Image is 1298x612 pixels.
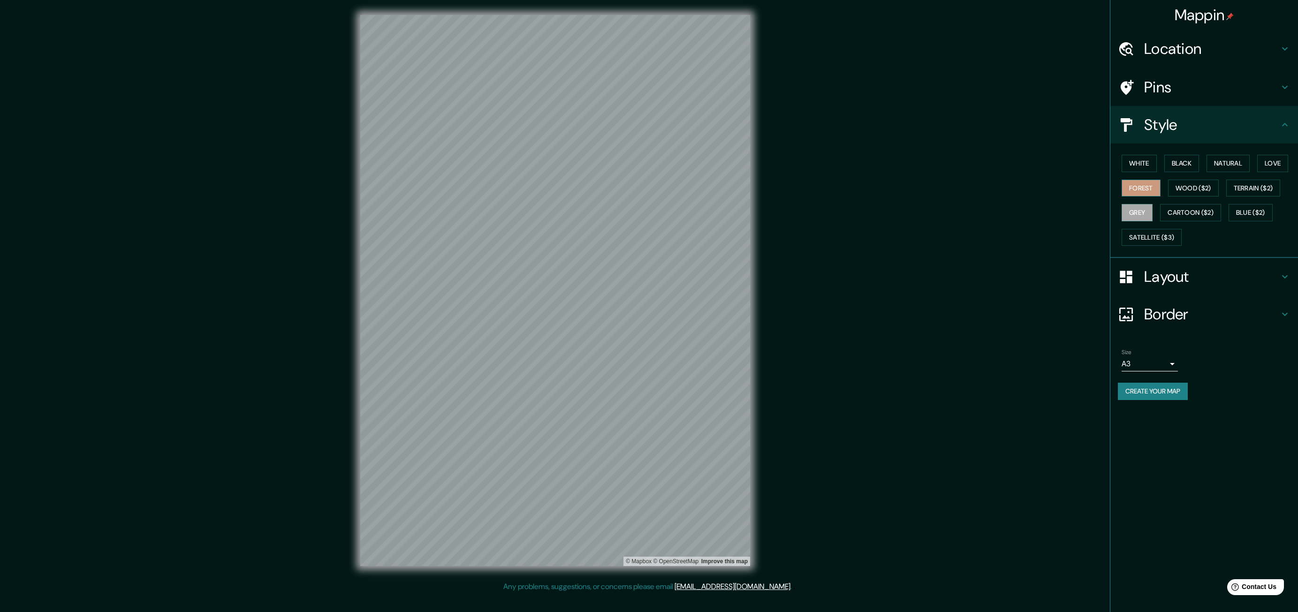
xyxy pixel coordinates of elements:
[1144,115,1279,134] h4: Style
[626,558,652,565] a: Mapbox
[1257,155,1288,172] button: Love
[1122,204,1153,221] button: Grey
[1110,258,1298,295] div: Layout
[675,582,790,591] a: [EMAIL_ADDRESS][DOMAIN_NAME]
[1226,180,1281,197] button: Terrain ($2)
[701,558,748,565] a: Map feedback
[360,15,750,566] canvas: Map
[653,558,698,565] a: OpenStreetMap
[1144,267,1279,286] h4: Layout
[1122,180,1161,197] button: Forest
[1207,155,1250,172] button: Natural
[1144,305,1279,324] h4: Border
[1122,356,1178,371] div: A3
[1168,180,1219,197] button: Wood ($2)
[1122,155,1157,172] button: White
[1226,13,1234,20] img: pin-icon.png
[1110,295,1298,333] div: Border
[1110,106,1298,144] div: Style
[1110,30,1298,68] div: Location
[1160,204,1221,221] button: Cartoon ($2)
[792,581,793,592] div: .
[1229,204,1273,221] button: Blue ($2)
[1122,348,1131,356] label: Size
[1122,229,1182,246] button: Satellite ($3)
[1110,68,1298,106] div: Pins
[1164,155,1199,172] button: Black
[1215,575,1288,602] iframe: Help widget launcher
[1118,383,1188,400] button: Create your map
[1175,6,1234,24] h4: Mappin
[793,581,795,592] div: .
[1144,78,1279,97] h4: Pins
[1144,39,1279,58] h4: Location
[503,581,792,592] p: Any problems, suggestions, or concerns please email .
